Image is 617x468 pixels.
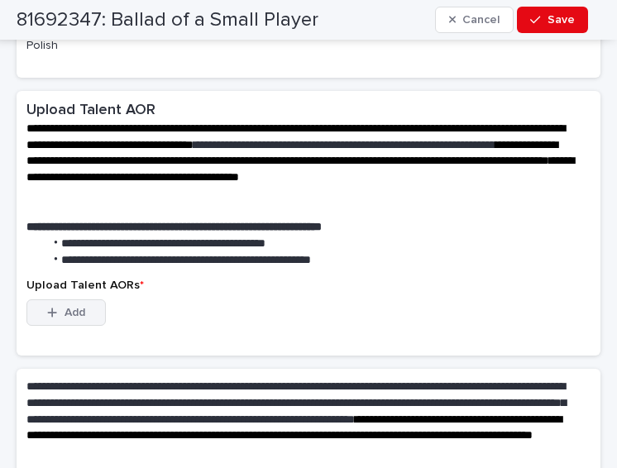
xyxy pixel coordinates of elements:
span: Add [65,307,85,318]
button: Add [26,299,106,326]
span: Cancel [462,14,500,26]
p: Polish [26,37,591,55]
h2: Upload Talent AOR [26,101,155,121]
span: Upload Talent AORs [26,279,144,291]
span: Save [548,14,575,26]
button: Cancel [435,7,514,33]
button: Save [517,7,587,33]
h2: 81692347: Ballad of a Small Player [17,8,318,32]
